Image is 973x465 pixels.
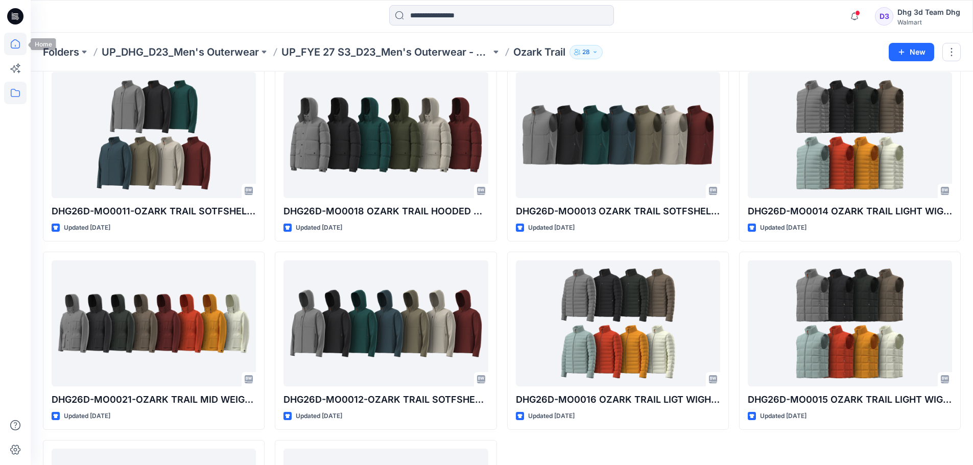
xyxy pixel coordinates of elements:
a: DHG26D-MO0012-OZARK TRAIL SOTFSHELL HOODED JACKET [283,260,488,386]
p: Updated [DATE] [760,223,806,233]
p: Updated [DATE] [64,223,110,233]
button: New [889,43,934,61]
a: DHG26D-MO0014 OZARK TRAIL LIGHT WIGHT PUFFER VEST OPT 1 [748,72,952,198]
a: DHG26D-MO0015 OZARK TRAIL LIGHT WIGHT PUFFER VEST OPT 2 [748,260,952,386]
p: DHG26D-MO0018 OZARK TRAIL HOODED PUFFER JACKET OPT 1 [283,204,488,218]
p: 28 [582,46,590,58]
p: DHG26D-MO0013 OZARK TRAIL SOTFSHELL VEST [516,204,720,218]
a: DHG26D-MO0016 OZARK TRAIL LIGT WIGHT PUFFER JACKET OPT 1 [516,260,720,386]
p: DHG26D-MO0016 OZARK TRAIL LIGT WIGHT PUFFER JACKET OPT 1 [516,393,720,407]
a: UP_FYE 27 S3_D23_Men's Outerwear - DHG [281,45,491,59]
a: DHG26D-MO0021-OZARK TRAIL MID WEIGHT JACKET [52,260,256,386]
p: Updated [DATE] [760,411,806,422]
a: Folders [43,45,79,59]
button: 28 [569,45,603,59]
p: Updated [DATE] [296,411,342,422]
a: UP_DHG_D23_Men's Outerwear [102,45,259,59]
div: Dhg 3d Team Dhg [897,6,960,18]
p: DHG26D-MO0015 OZARK TRAIL LIGHT WIGHT PUFFER VEST OPT 2 [748,393,952,407]
p: Updated [DATE] [296,223,342,233]
p: Updated [DATE] [528,223,575,233]
p: DHG26D-MO0012-OZARK TRAIL SOTFSHELL HOODED JACKET [283,393,488,407]
p: Ozark Trail [513,45,565,59]
p: DHG26D-MO0021-OZARK TRAIL MID WEIGHT JACKET [52,393,256,407]
a: DHG26D-MO0013 OZARK TRAIL SOTFSHELL VEST [516,72,720,198]
div: Walmart [897,18,960,26]
p: Updated [DATE] [64,411,110,422]
p: Updated [DATE] [528,411,575,422]
a: DHG26D-MO0011-OZARK TRAIL SOTFSHELL JACKET [52,72,256,198]
div: D3 [875,7,893,26]
a: DHG26D-MO0018 OZARK TRAIL HOODED PUFFER JACKET OPT 1 [283,72,488,198]
p: DHG26D-MO0014 OZARK TRAIL LIGHT WIGHT PUFFER VEST OPT 1 [748,204,952,218]
p: DHG26D-MO0011-OZARK TRAIL SOTFSHELL JACKET [52,204,256,218]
